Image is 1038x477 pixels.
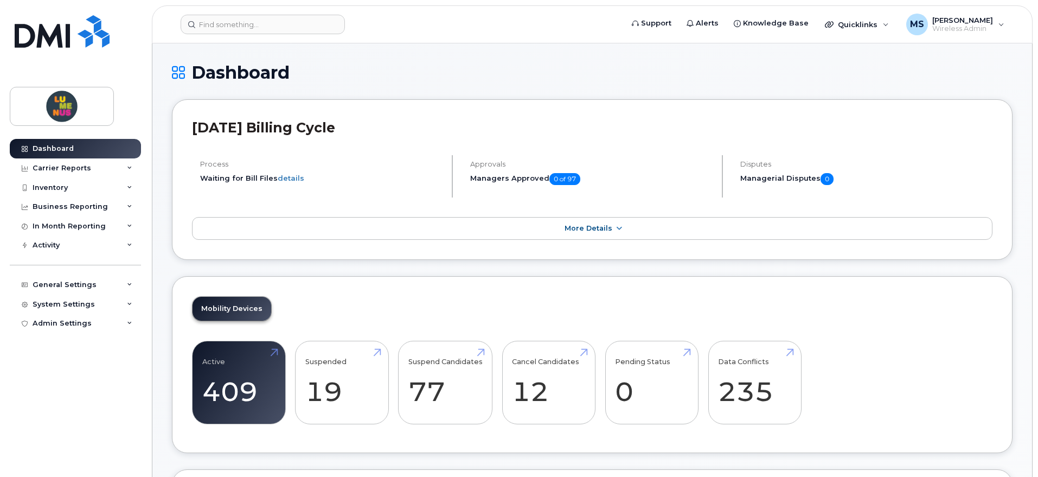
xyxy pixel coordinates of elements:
[192,119,992,136] h2: [DATE] Billing Cycle
[512,347,585,418] a: Cancel Candidates 12
[821,173,834,185] span: 0
[718,347,791,418] a: Data Conflicts 235
[200,160,443,168] h4: Process
[740,173,992,185] h5: Managerial Disputes
[615,347,688,418] a: Pending Status 0
[305,347,379,418] a: Suspended 19
[172,63,1013,82] h1: Dashboard
[408,347,483,418] a: Suspend Candidates 77
[278,174,304,182] a: details
[740,160,992,168] h4: Disputes
[549,173,580,185] span: 0 of 97
[470,160,713,168] h4: Approvals
[565,224,612,232] span: More Details
[202,347,275,418] a: Active 409
[193,297,271,321] a: Mobility Devices
[200,173,443,183] li: Waiting for Bill Files
[470,173,713,185] h5: Managers Approved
